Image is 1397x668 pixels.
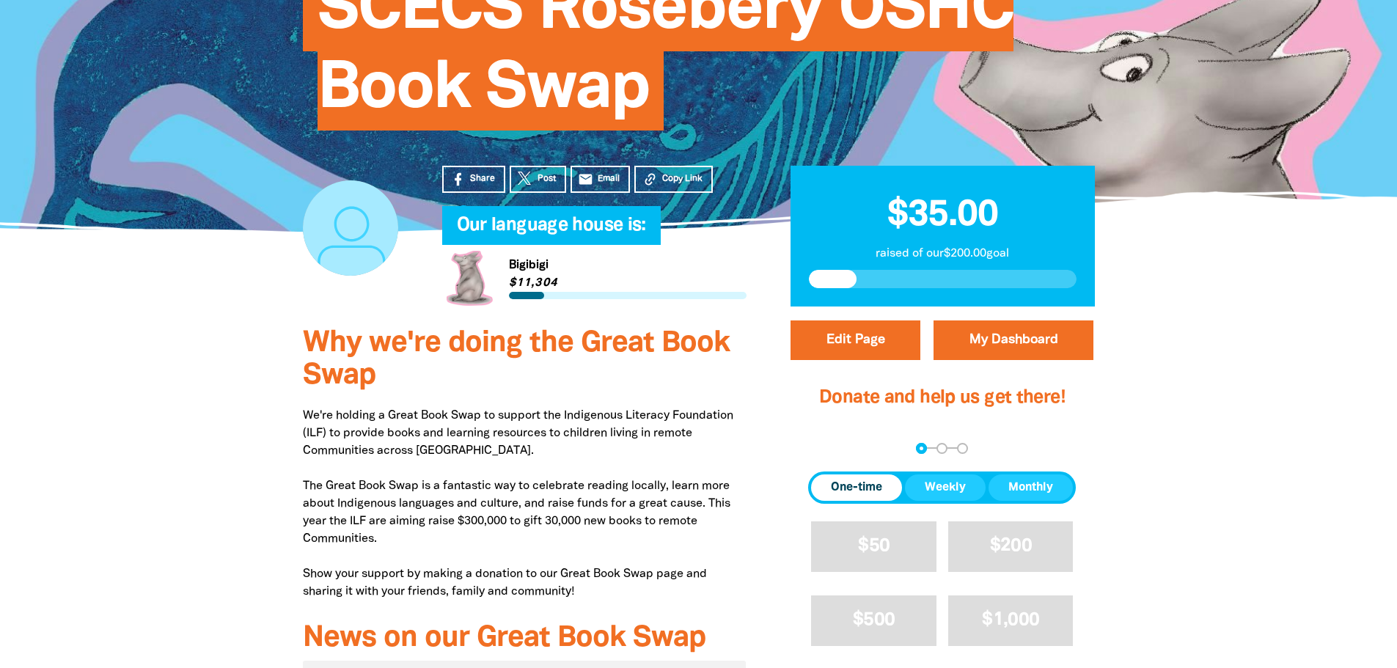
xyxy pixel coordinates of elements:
[989,474,1073,501] button: Monthly
[809,245,1077,263] p: raised of our $200.00 goal
[990,537,1032,554] span: $200
[457,217,646,245] span: Our language house is:
[442,166,505,193] a: Share
[858,537,890,554] span: $50
[1008,479,1053,496] span: Monthly
[811,595,936,646] button: $500
[948,595,1074,646] button: $1,000
[303,623,747,655] h3: News on our Great Book Swap
[916,443,927,454] button: Navigate to step 1 of 3 to enter your donation amount
[303,330,730,389] span: Why we're doing the Great Book Swap
[791,320,920,360] button: Edit Page
[303,407,747,601] p: We're holding a Great Book Swap to support the Indigenous Literacy Foundation (ILF) to provide bo...
[470,172,495,186] span: Share
[811,521,936,572] button: $50
[887,199,998,232] span: $35.00
[948,521,1074,572] button: $200
[853,612,895,628] span: $500
[571,166,631,193] a: emailEmail
[442,230,747,239] h6: My Team
[634,166,713,193] button: Copy Link
[819,389,1066,406] span: Donate and help us get there!
[925,479,966,496] span: Weekly
[982,612,1039,628] span: $1,000
[538,172,556,186] span: Post
[598,172,620,186] span: Email
[934,320,1093,360] a: My Dashboard
[811,474,902,501] button: One-time
[510,166,566,193] a: Post
[905,474,986,501] button: Weekly
[831,479,882,496] span: One-time
[662,172,703,186] span: Copy Link
[957,443,968,454] button: Navigate to step 3 of 3 to enter your payment details
[936,443,947,454] button: Navigate to step 2 of 3 to enter your details
[808,471,1076,504] div: Donation frequency
[578,172,593,187] i: email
